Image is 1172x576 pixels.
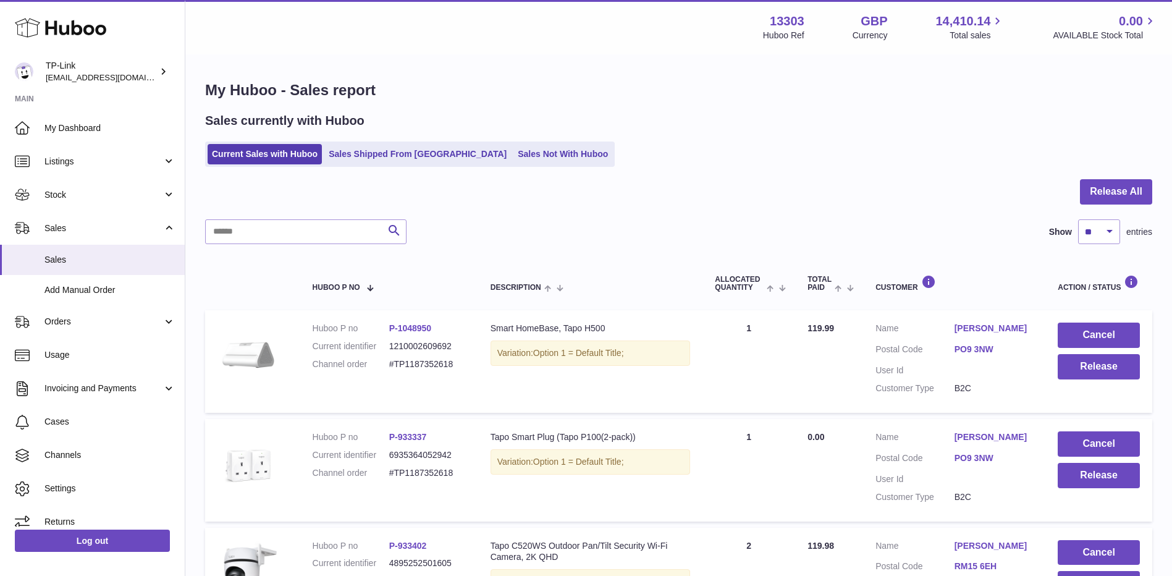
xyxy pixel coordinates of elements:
[1080,179,1152,205] button: Release All
[1058,431,1140,457] button: Cancel
[955,344,1034,355] a: PO9 3NW
[217,431,279,493] img: Tapo_P100_2pack_1000-1000px__UK__large_1587883115088x_fa54861f-8efc-4898-a8e6-7436161c49a6.jpg
[313,431,389,443] dt: Huboo P no
[875,473,955,485] dt: User Id
[313,467,389,479] dt: Channel order
[44,316,162,328] span: Orders
[533,348,624,358] span: Option 1 = Default Title;
[1126,226,1152,238] span: entries
[389,449,466,461] dd: 6935364052942
[15,530,170,552] a: Log out
[389,467,466,479] dd: #TP1187352618
[533,457,624,467] span: Option 1 = Default Title;
[1058,540,1140,565] button: Cancel
[955,383,1034,394] dd: B2C
[955,323,1034,334] a: [PERSON_NAME]
[217,323,279,384] img: listpage_large_20241231040602k.png
[46,72,182,82] span: [EMAIL_ADDRESS][DOMAIN_NAME]
[875,275,1033,292] div: Customer
[955,431,1034,443] a: [PERSON_NAME]
[313,284,360,292] span: Huboo P no
[491,284,541,292] span: Description
[313,358,389,370] dt: Channel order
[875,383,955,394] dt: Customer Type
[313,323,389,334] dt: Huboo P no
[875,365,955,376] dt: User Id
[1053,13,1157,41] a: 0.00 AVAILABLE Stock Total
[935,13,1005,41] a: 14,410.14 Total sales
[807,323,834,333] span: 119.99
[313,449,389,461] dt: Current identifier
[491,431,691,443] div: Tapo Smart Plug (Tapo P100(2-pack))
[875,540,955,555] dt: Name
[875,323,955,337] dt: Name
[875,452,955,467] dt: Postal Code
[1058,275,1140,292] div: Action / Status
[313,540,389,552] dt: Huboo P no
[389,541,427,551] a: P-933402
[44,349,175,361] span: Usage
[313,557,389,569] dt: Current identifier
[44,284,175,296] span: Add Manual Order
[389,358,466,370] dd: #TP1187352618
[807,276,832,292] span: Total paid
[950,30,1005,41] span: Total sales
[44,383,162,394] span: Invoicing and Payments
[389,557,466,569] dd: 4895252501605
[205,80,1152,100] h1: My Huboo - Sales report
[205,112,365,129] h2: Sales currently with Huboo
[1058,354,1140,379] button: Release
[702,419,795,522] td: 1
[935,13,990,30] span: 14,410.14
[955,491,1034,503] dd: B2C
[44,122,175,134] span: My Dashboard
[491,540,691,564] div: Tapo C520WS Outdoor Pan/Tilt Security Wi-Fi Camera, 2K QHD
[861,13,887,30] strong: GBP
[955,540,1034,552] a: [PERSON_NAME]
[875,561,955,575] dt: Postal Code
[491,323,691,334] div: Smart HomeBase, Tapo H500
[875,344,955,358] dt: Postal Code
[324,144,511,164] a: Sales Shipped From [GEOGRAPHIC_DATA]
[875,431,955,446] dt: Name
[1049,226,1072,238] label: Show
[955,561,1034,572] a: RM15 6EH
[807,541,834,551] span: 119.98
[208,144,322,164] a: Current Sales with Huboo
[763,30,804,41] div: Huboo Ref
[715,276,763,292] span: ALLOCATED Quantity
[955,452,1034,464] a: PO9 3NW
[807,432,824,442] span: 0.00
[770,13,804,30] strong: 13303
[44,189,162,201] span: Stock
[44,516,175,528] span: Returns
[513,144,612,164] a: Sales Not With Huboo
[853,30,888,41] div: Currency
[15,62,33,81] img: gaby.chen@tp-link.com
[389,323,432,333] a: P-1048950
[389,341,466,352] dd: 1210002609692
[491,341,691,366] div: Variation:
[875,491,955,503] dt: Customer Type
[44,156,162,167] span: Listings
[1058,323,1140,348] button: Cancel
[491,449,691,475] div: Variation:
[44,222,162,234] span: Sales
[702,310,795,413] td: 1
[389,432,427,442] a: P-933337
[44,416,175,428] span: Cases
[1058,463,1140,488] button: Release
[44,254,175,266] span: Sales
[1053,30,1157,41] span: AVAILABLE Stock Total
[44,449,175,461] span: Channels
[1119,13,1143,30] span: 0.00
[46,60,157,83] div: TP-Link
[44,483,175,494] span: Settings
[313,341,389,352] dt: Current identifier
